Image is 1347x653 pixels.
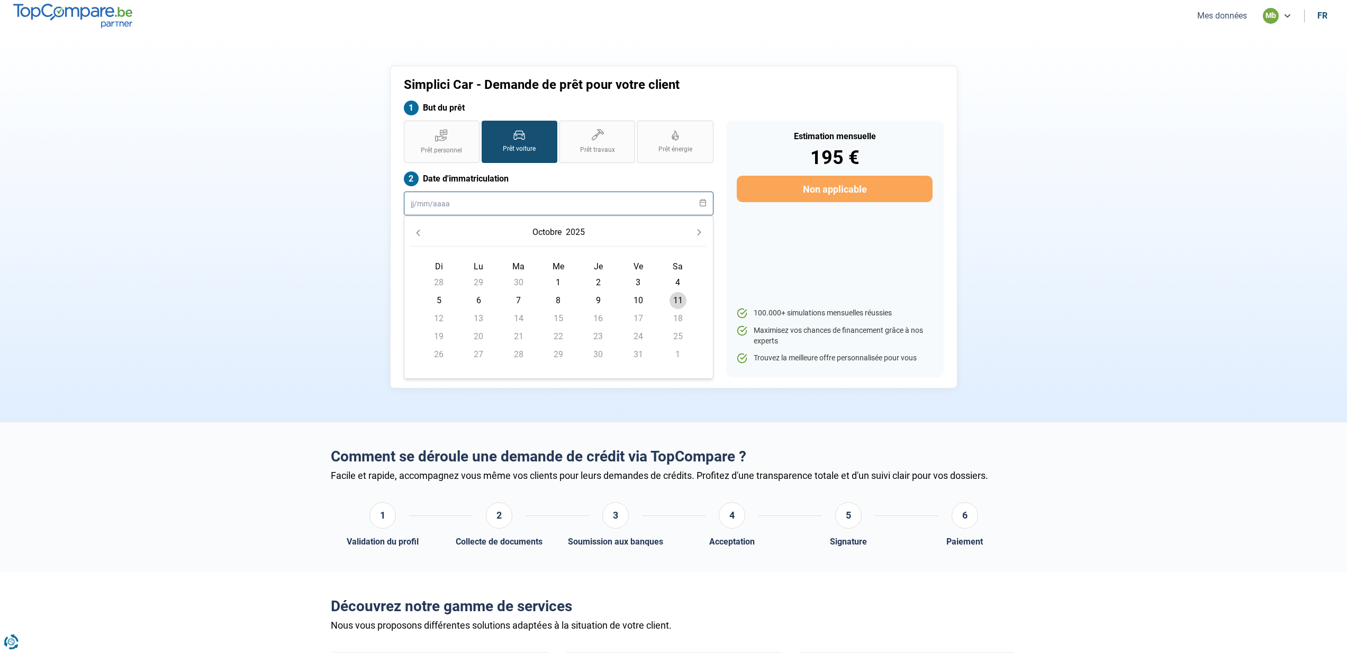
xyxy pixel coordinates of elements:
td: 12 [419,310,459,328]
span: 18 [670,310,686,327]
div: Choose Date [404,216,713,379]
span: 13 [470,310,487,327]
td: 22 [538,328,578,346]
li: Trouvez la meilleure offre personnalisée pour vous [737,353,932,364]
td: 3 [618,274,658,292]
td: 18 [658,310,698,328]
td: 9 [578,292,618,310]
span: Di [435,261,443,271]
span: Prêt énergie [658,145,692,154]
li: Maximisez vos chances de financement grâce à nos experts [737,325,932,346]
span: 1 [670,346,686,363]
td: 30 [578,346,618,364]
span: 29 [550,346,567,363]
td: 5 [419,292,459,310]
td: 24 [618,328,658,346]
span: 17 [630,310,647,327]
td: 26 [419,346,459,364]
span: 23 [590,328,607,345]
img: TopCompare.be [13,4,132,28]
label: Date d'immatriculation [404,171,713,186]
td: 28 [419,274,459,292]
span: 1 [550,274,567,291]
span: Prêt personnel [421,146,462,155]
span: 2 [590,274,607,291]
td: 13 [459,310,499,328]
div: Estimation mensuelle [737,132,932,141]
span: 14 [510,310,527,327]
td: 27 [459,346,499,364]
span: Me [553,261,564,271]
td: 10 [618,292,658,310]
td: 31 [618,346,658,364]
td: 20 [459,328,499,346]
td: 15 [538,310,578,328]
div: 195 € [737,148,932,167]
td: 8 [538,292,578,310]
div: Signature [830,537,867,547]
span: 6 [470,292,487,309]
td: 14 [499,310,538,328]
span: 30 [590,346,607,363]
div: 4 [719,502,745,529]
span: Prêt travaux [580,146,615,155]
div: fr [1317,11,1327,21]
button: Choose Year [564,223,587,242]
span: 8 [550,292,567,309]
span: 30 [510,274,527,291]
label: But du prêt [404,101,713,115]
h1: Simplici Car - Demande de prêt pour votre client [404,77,806,93]
button: Choose Month [530,223,564,242]
td: 16 [578,310,618,328]
span: Je [594,261,603,271]
span: 9 [590,292,607,309]
td: 28 [499,346,538,364]
span: 24 [630,328,647,345]
td: 11 [658,292,698,310]
td: 25 [658,328,698,346]
td: 2 [578,274,618,292]
span: 28 [510,346,527,363]
div: Nous vous proposons différentes solutions adaptées à la situation de votre client. [331,620,1017,631]
div: 2 [486,502,512,529]
button: Previous Month [411,225,426,240]
td: 19 [419,328,459,346]
div: Collecte de documents [456,537,543,547]
span: 11 [670,292,686,309]
span: 28 [430,274,447,291]
div: mb [1263,8,1279,24]
div: 6 [952,502,978,529]
div: 3 [602,502,629,529]
span: 27 [470,346,487,363]
td: 17 [618,310,658,328]
span: 12 [430,310,447,327]
button: Non applicable [737,176,932,202]
div: 1 [369,502,396,529]
input: jj/mm/aaaa [404,192,713,215]
span: 5 [430,292,447,309]
span: 3 [630,274,647,291]
div: Soumission aux banques [568,537,663,547]
div: Paiement [946,537,983,547]
span: 16 [590,310,607,327]
button: Mes données [1194,10,1250,21]
span: 7 [510,292,527,309]
div: 5 [835,502,862,529]
span: 26 [430,346,447,363]
td: 21 [499,328,538,346]
span: 19 [430,328,447,345]
span: 15 [550,310,567,327]
td: 6 [459,292,499,310]
td: 7 [499,292,538,310]
td: 1 [538,274,578,292]
td: 23 [578,328,618,346]
td: 29 [538,346,578,364]
span: 22 [550,328,567,345]
button: Next Month [692,225,707,240]
li: 100.000+ simulations mensuelles réussies [737,308,932,319]
span: 25 [670,328,686,345]
td: 4 [658,274,698,292]
span: 21 [510,328,527,345]
span: Lu [474,261,483,271]
div: Facile et rapide, accompagnez vous même vos clients pour leurs demandes de crédits. Profitez d'un... [331,470,1017,481]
